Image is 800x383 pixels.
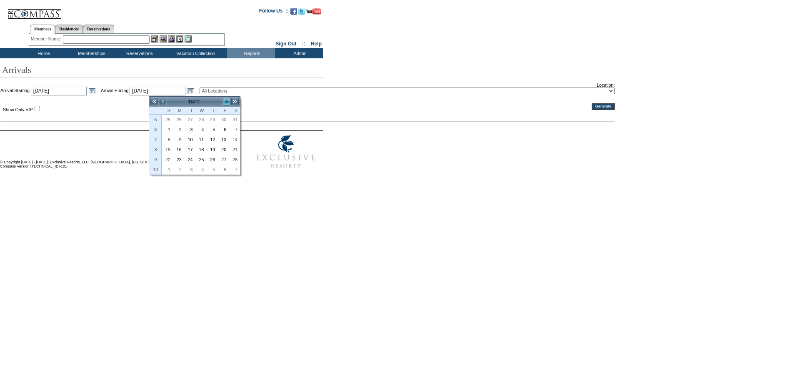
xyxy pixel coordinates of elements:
[173,115,184,124] a: 26
[231,98,239,106] a: >>
[185,125,195,134] a: 3
[229,145,240,154] a: 21
[195,135,207,145] td: Wednesday, February 11, 2026
[19,48,67,58] td: Home
[229,165,240,175] td: Saturday, March 07, 2026
[149,125,162,135] th: 6
[217,135,229,145] td: Friday, February 13, 2026
[162,135,173,145] td: Sunday, February 08, 2026
[306,10,321,15] a: Subscribe to our YouTube Channel
[55,25,83,33] a: Residences
[206,115,217,125] td: Thursday, January 29, 2026
[196,165,206,174] a: 4
[158,98,167,106] a: <
[101,83,199,99] td: Arrival Ending:
[31,35,63,43] div: Member Name:
[186,86,195,95] a: Open the calendar popup.
[149,155,162,165] th: 9
[149,145,162,155] th: 8
[207,115,217,124] a: 29
[87,86,97,95] a: Open the calendar popup.
[173,125,184,135] td: Monday, February 02, 2026
[200,83,615,99] td: Location:
[290,8,297,15] img: Become our fan on Facebook
[207,165,217,174] a: 5
[196,145,206,154] a: 18
[196,155,206,164] a: 25
[173,135,184,145] td: Monday, February 09, 2026
[67,48,115,58] td: Memberships
[306,8,321,15] img: Subscribe to our YouTube Channel
[150,98,158,106] a: <<
[229,135,240,145] td: Saturday, February 14, 2026
[185,35,192,43] img: b_calculator.gif
[229,107,240,115] th: Saturday
[217,165,229,175] td: Friday, March 06, 2026
[173,165,184,175] td: Monday, March 02, 2026
[83,25,114,33] a: Reservations
[218,155,228,164] a: 27
[185,115,195,124] a: 27
[160,35,167,43] img: View
[218,145,228,154] a: 20
[217,115,229,125] td: Friday, January 30, 2026
[184,155,195,165] td: Tuesday, February 24, 2026
[217,107,229,115] th: Friday
[217,125,229,135] td: Friday, February 06, 2026
[176,35,183,43] img: Reservations
[206,145,217,155] td: Thursday, February 19, 2026
[162,125,173,135] td: Sunday, February 01, 2026
[184,135,195,145] td: Tuesday, February 10, 2026
[229,155,240,165] td: Saturday, February 28, 2026
[229,155,240,164] a: 28
[229,165,240,174] a: 7
[290,10,297,15] a: Become our fan on Facebook
[149,165,162,175] th: 10
[229,115,240,125] td: Saturday, January 31, 2026
[207,155,217,164] a: 26
[195,115,207,125] td: Wednesday, January 28, 2026
[196,115,206,124] a: 28
[229,115,240,124] a: 31
[173,125,184,134] a: 2
[173,155,184,164] a: 23
[218,165,228,174] a: 6
[173,115,184,125] td: Monday, January 26, 2026
[173,155,184,165] td: Monday, February 23, 2026
[184,125,195,135] td: Tuesday, February 03, 2026
[162,115,173,125] td: Sunday, January 25, 2026
[311,41,322,47] a: Help
[229,125,240,134] a: 7
[185,135,195,144] a: 10
[195,125,207,135] td: Wednesday, February 04, 2026
[227,48,275,58] td: Reports
[195,107,207,115] th: Wednesday
[206,135,217,145] td: Thursday, February 12, 2026
[206,165,217,175] td: Thursday, March 05, 2026
[207,135,217,144] a: 12
[0,83,100,99] td: Arrival Starting:
[229,125,240,135] td: Saturday, February 07, 2026
[162,145,173,155] td: Sunday, February 15, 2026
[168,35,175,43] img: Impersonate
[162,165,173,175] td: Sunday, March 01, 2026
[196,135,206,144] a: 11
[218,115,228,124] a: 30
[229,135,240,144] a: 14
[173,145,184,154] a: 16
[173,165,184,174] a: 2
[7,2,61,19] img: Compass Home
[167,97,222,106] td: [DATE]
[298,8,305,15] img: Follow us on Twitter
[217,145,229,155] td: Friday, February 20, 2026
[195,165,207,175] td: Wednesday, March 04, 2026
[173,145,184,155] td: Monday, February 16, 2026
[184,107,195,115] th: Tuesday
[185,145,195,154] a: 17
[173,107,184,115] th: Monday
[222,98,231,106] a: >
[248,131,323,173] img: Exclusive Resorts
[275,41,296,47] a: Sign Out
[162,107,173,115] th: Sunday
[162,145,172,154] a: 15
